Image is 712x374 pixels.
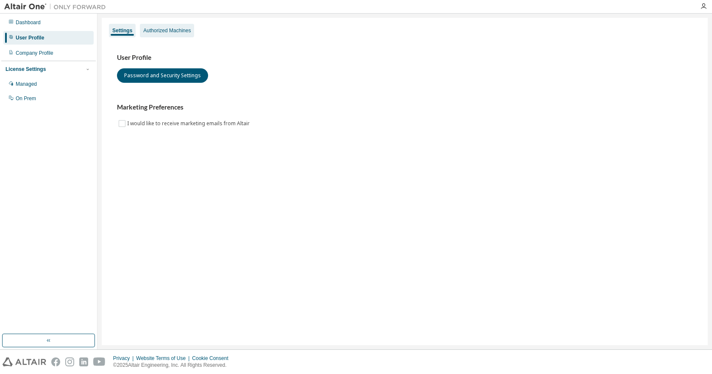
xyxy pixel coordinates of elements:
[51,357,60,366] img: facebook.svg
[113,362,234,369] p: © 2025 Altair Engineering, Inc. All Rights Reserved.
[117,68,208,83] button: Password and Security Settings
[136,355,192,362] div: Website Terms of Use
[112,27,132,34] div: Settings
[143,27,191,34] div: Authorized Machines
[16,19,41,26] div: Dashboard
[3,357,46,366] img: altair_logo.svg
[16,34,44,41] div: User Profile
[117,53,693,62] h3: User Profile
[16,81,37,87] div: Managed
[117,103,693,112] h3: Marketing Preferences
[16,50,53,56] div: Company Profile
[93,357,106,366] img: youtube.svg
[192,355,233,362] div: Cookie Consent
[79,357,88,366] img: linkedin.svg
[65,357,74,366] img: instagram.svg
[4,3,110,11] img: Altair One
[127,118,251,129] label: I would like to receive marketing emails from Altair
[6,66,46,73] div: License Settings
[113,355,136,362] div: Privacy
[16,95,36,102] div: On Prem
